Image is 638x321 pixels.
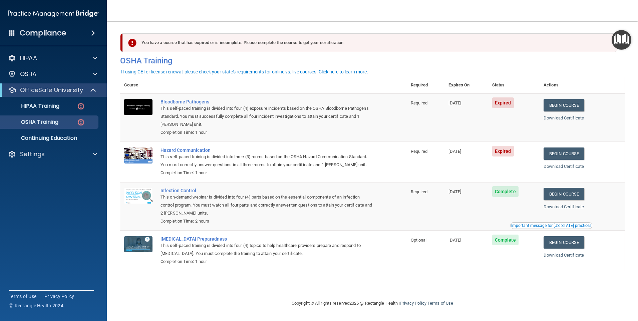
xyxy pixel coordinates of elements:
[128,39,136,47] img: exclamation-circle-solid-danger.72ef9ffc.png
[544,164,584,169] a: Download Certificate
[427,301,453,306] a: Terms of Use
[8,54,97,62] a: HIPAA
[77,102,85,110] img: danger-circle.6113f641.png
[161,153,373,169] div: This self-paced training is divided into three (3) rooms based on the OSHA Hazard Communication S...
[540,77,625,93] th: Actions
[120,77,156,93] th: Course
[407,77,445,93] th: Required
[161,104,373,128] div: This self-paced training is divided into four (4) exposure incidents based on the OSHA Bloodborne...
[448,189,461,194] span: [DATE]
[492,235,519,245] span: Complete
[20,86,83,94] p: OfficeSafe University
[8,7,99,20] img: PMB logo
[161,258,373,266] div: Completion Time: 1 hour
[492,186,519,197] span: Complete
[4,135,95,141] p: Continuing Education
[544,99,584,111] a: Begin Course
[612,30,631,50] button: Open Resource Center
[544,147,584,160] a: Begin Course
[544,236,584,249] a: Begin Course
[161,147,373,153] a: Hazard Communication
[492,97,514,108] span: Expired
[411,100,428,105] span: Required
[20,28,66,38] h4: Compliance
[161,128,373,136] div: Completion Time: 1 hour
[161,242,373,258] div: This self-paced training is divided into four (4) topics to help healthcare providers prepare and...
[120,68,369,75] button: If using CE for license renewal, please check your state's requirements for online vs. live cours...
[444,77,488,93] th: Expires On
[411,149,428,154] span: Required
[510,222,592,229] button: Read this if you are a dental practitioner in the state of CA
[544,204,584,209] a: Download Certificate
[77,118,85,126] img: danger-circle.6113f641.png
[9,293,36,300] a: Terms of Use
[411,189,428,194] span: Required
[161,188,373,193] a: Infection Control
[20,70,37,78] p: OSHA
[4,119,58,125] p: OSHA Training
[161,217,373,225] div: Completion Time: 2 hours
[488,77,540,93] th: Status
[448,100,461,105] span: [DATE]
[544,115,584,120] a: Download Certificate
[400,301,426,306] a: Privacy Policy
[492,146,514,156] span: Expired
[121,69,368,74] div: If using CE for license renewal, please check your state's requirements for online vs. live cours...
[448,238,461,243] span: [DATE]
[8,150,97,158] a: Settings
[251,293,494,314] div: Copyright © All rights reserved 2025 @ Rectangle Health | |
[20,54,37,62] p: HIPAA
[123,33,617,52] div: You have a course that has expired or is incomplete. Please complete the course to get your certi...
[44,293,74,300] a: Privacy Policy
[544,253,584,258] a: Download Certificate
[161,193,373,217] div: This on-demand webinar is divided into four (4) parts based on the essential components of an inf...
[8,86,97,94] a: OfficeSafe University
[544,188,584,200] a: Begin Course
[9,302,63,309] span: Ⓒ Rectangle Health 2024
[4,103,59,109] p: HIPAA Training
[20,150,45,158] p: Settings
[448,149,461,154] span: [DATE]
[161,236,373,242] a: [MEDICAL_DATA] Preparedness
[411,238,427,243] span: Optional
[120,56,625,65] h4: OSHA Training
[161,169,373,177] div: Completion Time: 1 hour
[511,224,591,228] div: Important message for [US_STATE] practices
[161,99,373,104] a: Bloodborne Pathogens
[8,70,97,78] a: OSHA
